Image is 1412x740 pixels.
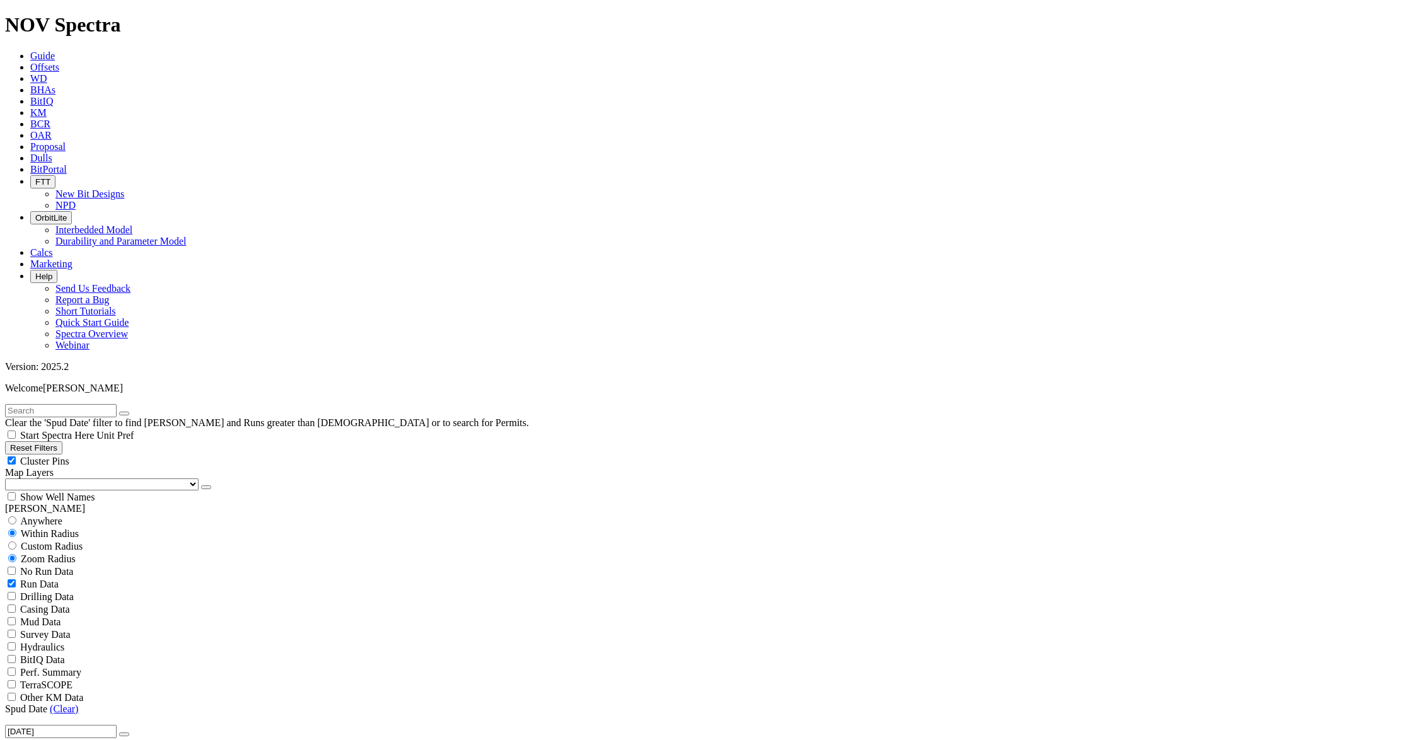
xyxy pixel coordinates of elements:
[5,503,1407,514] div: [PERSON_NAME]
[55,283,130,294] a: Send Us Feedback
[30,73,47,84] a: WD
[21,541,83,552] span: Custom Radius
[5,725,117,738] input: After
[20,616,61,627] span: Mud Data
[55,236,187,246] a: Durability and Parameter Model
[55,340,90,350] a: Webinar
[20,642,64,652] span: Hydraulics
[30,141,66,152] a: Proposal
[5,404,117,417] input: Search
[5,417,529,428] span: Clear the 'Spud Date' filter to find [PERSON_NAME] and Runs greater than [DEMOGRAPHIC_DATA] or to...
[55,188,124,199] a: New Bit Designs
[5,703,47,714] span: Spud Date
[35,272,52,281] span: Help
[30,130,52,141] a: OAR
[20,591,74,602] span: Drilling Data
[20,492,95,502] span: Show Well Names
[55,294,109,305] a: Report a Bug
[30,62,59,72] a: Offsets
[5,361,1407,373] div: Version: 2025.2
[20,516,62,526] span: Anywhere
[96,430,134,441] span: Unit Pref
[5,467,54,478] span: Map Layers
[20,566,73,577] span: No Run Data
[30,270,57,283] button: Help
[20,654,65,665] span: BitIQ Data
[5,666,1407,678] filter-controls-checkbox: Performance Summary
[30,247,53,258] a: Calcs
[30,153,52,163] a: Dulls
[5,13,1407,37] h1: NOV Spectra
[20,667,81,678] span: Perf. Summary
[20,629,71,640] span: Survey Data
[43,383,123,393] span: [PERSON_NAME]
[30,175,55,188] button: FTT
[55,224,132,235] a: Interbedded Model
[5,678,1407,691] filter-controls-checkbox: TerraSCOPE Data
[30,119,50,129] a: BCR
[30,258,72,269] a: Marketing
[5,691,1407,703] filter-controls-checkbox: TerraSCOPE Data
[20,456,69,466] span: Cluster Pins
[35,213,67,223] span: OrbitLite
[55,328,128,339] a: Spectra Overview
[20,692,83,703] span: Other KM Data
[5,383,1407,394] p: Welcome
[20,679,72,690] span: TerraSCOPE
[35,177,50,187] span: FTT
[50,703,78,714] a: (Clear)
[30,164,67,175] a: BitPortal
[20,604,70,615] span: Casing Data
[21,528,79,539] span: Within Radius
[5,441,62,454] button: Reset Filters
[5,640,1407,653] filter-controls-checkbox: Hydraulics Analysis
[20,430,94,441] span: Start Spectra Here
[20,579,59,589] span: Run Data
[30,84,55,95] a: BHAs
[8,431,16,439] input: Start Spectra Here
[30,50,55,61] a: Guide
[30,107,47,118] a: KM
[55,317,129,328] a: Quick Start Guide
[55,200,76,211] a: NPD
[55,306,116,316] a: Short Tutorials
[21,553,76,564] span: Zoom Radius
[30,211,72,224] button: OrbitLite
[30,96,53,107] a: BitIQ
